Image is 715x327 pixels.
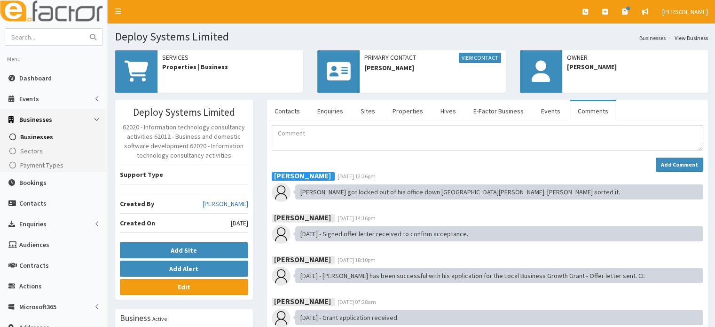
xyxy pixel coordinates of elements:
b: [PERSON_NAME] [274,255,331,264]
h1: Deploy Systems Limited [115,31,708,43]
a: Sectors [2,144,108,158]
span: [DATE] [231,218,248,228]
a: Properties [385,101,431,121]
div: [PERSON_NAME] got locked out of his office down [GEOGRAPHIC_DATA][PERSON_NAME]. [PERSON_NAME] sor... [295,184,703,199]
input: Search... [5,29,84,45]
b: Support Type [120,170,163,179]
small: Active [152,315,167,322]
p: 62020 - Information technology consultancy activities 62012 - Business and domestic software deve... [120,122,248,160]
span: Bookings [19,178,47,187]
div: [DATE] - Grant application received. [295,310,703,325]
span: Properties | Business [162,62,299,72]
span: Businesses [19,115,52,124]
span: [PERSON_NAME] [567,62,703,72]
span: Events [19,95,39,103]
div: [DATE] - Signed offer letter received to confirm acceptance. [295,226,703,241]
span: Enquiries [19,220,47,228]
b: Add Site [171,246,197,255]
button: Add Comment [656,158,703,172]
span: Actions [19,282,42,290]
span: Contracts [19,261,49,270]
a: Enquiries [310,101,351,121]
span: [DATE] 14:16pm [338,215,376,222]
textarea: Comment [272,125,703,151]
b: Add Alert [169,264,198,273]
a: Businesses [2,130,108,144]
li: View Business [666,34,708,42]
span: Businesses [20,133,53,141]
a: Businesses [639,34,666,42]
span: [PERSON_NAME] [364,63,501,72]
a: E-Factor Business [466,101,531,121]
span: Microsoft365 [19,303,56,311]
a: View Contact [459,53,501,63]
a: [PERSON_NAME] [203,199,248,208]
button: Add Alert [120,261,248,277]
b: Created By [120,199,154,208]
h3: Deploy Systems Limited [120,107,248,118]
span: [DATE] 12:26pm [338,173,376,180]
a: Sites [353,101,383,121]
a: Hives [433,101,464,121]
b: [PERSON_NAME] [274,213,331,222]
span: Payment Types [20,161,63,169]
a: Payment Types [2,158,108,172]
span: Contacts [19,199,47,207]
span: Primary Contact [364,53,501,63]
h3: Business [120,314,151,322]
a: Comments [570,101,616,121]
span: Audiences [19,240,49,249]
span: [PERSON_NAME] [662,8,708,16]
span: [DATE] 18:10pm [338,256,376,263]
b: [PERSON_NAME] [274,171,331,180]
b: Created On [120,219,155,227]
span: [DATE] 07:28am [338,298,376,305]
a: Contacts [267,101,307,121]
strong: Add Comment [661,161,698,168]
span: Services [162,53,299,62]
b: Edit [178,283,190,291]
span: Owner [567,53,703,62]
span: Sectors [20,147,43,155]
span: Dashboard [19,74,52,82]
a: Edit [120,279,248,295]
div: [DATE] - [PERSON_NAME] has been successful with his application for the Local Business Growth Gra... [295,268,703,283]
a: Events [534,101,568,121]
b: [PERSON_NAME] [274,296,331,306]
